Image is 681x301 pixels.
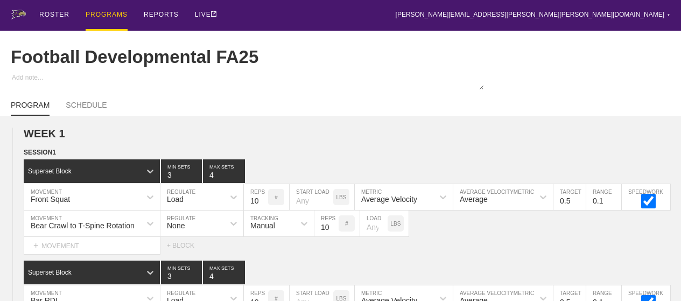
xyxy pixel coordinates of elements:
input: Any [290,184,333,210]
div: Average Velocity [361,195,417,204]
div: Superset Block [28,269,72,276]
p: # [275,194,278,200]
div: ▼ [667,12,670,18]
a: SCHEDULE [66,101,107,115]
div: Manual [250,221,275,230]
input: None [203,159,245,183]
div: + BLOCK [167,242,205,249]
input: Any [360,211,388,236]
p: # [345,221,348,227]
div: None [167,221,185,230]
img: logo [11,10,26,19]
iframe: Chat Widget [487,176,681,301]
div: Load [167,195,184,204]
a: PROGRAM [11,101,50,116]
div: Bear Crawl to T-Spine Rotation [31,221,135,230]
span: + [33,241,38,250]
div: Superset Block [28,167,72,175]
p: LBS [336,194,347,200]
input: None [203,261,245,284]
span: WEEK 1 [24,128,65,139]
p: LBS [391,221,401,227]
div: Front Squat [31,195,70,204]
span: SESSION 1 [24,149,56,156]
div: MOVEMENT [24,237,160,255]
div: Average [460,195,488,204]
